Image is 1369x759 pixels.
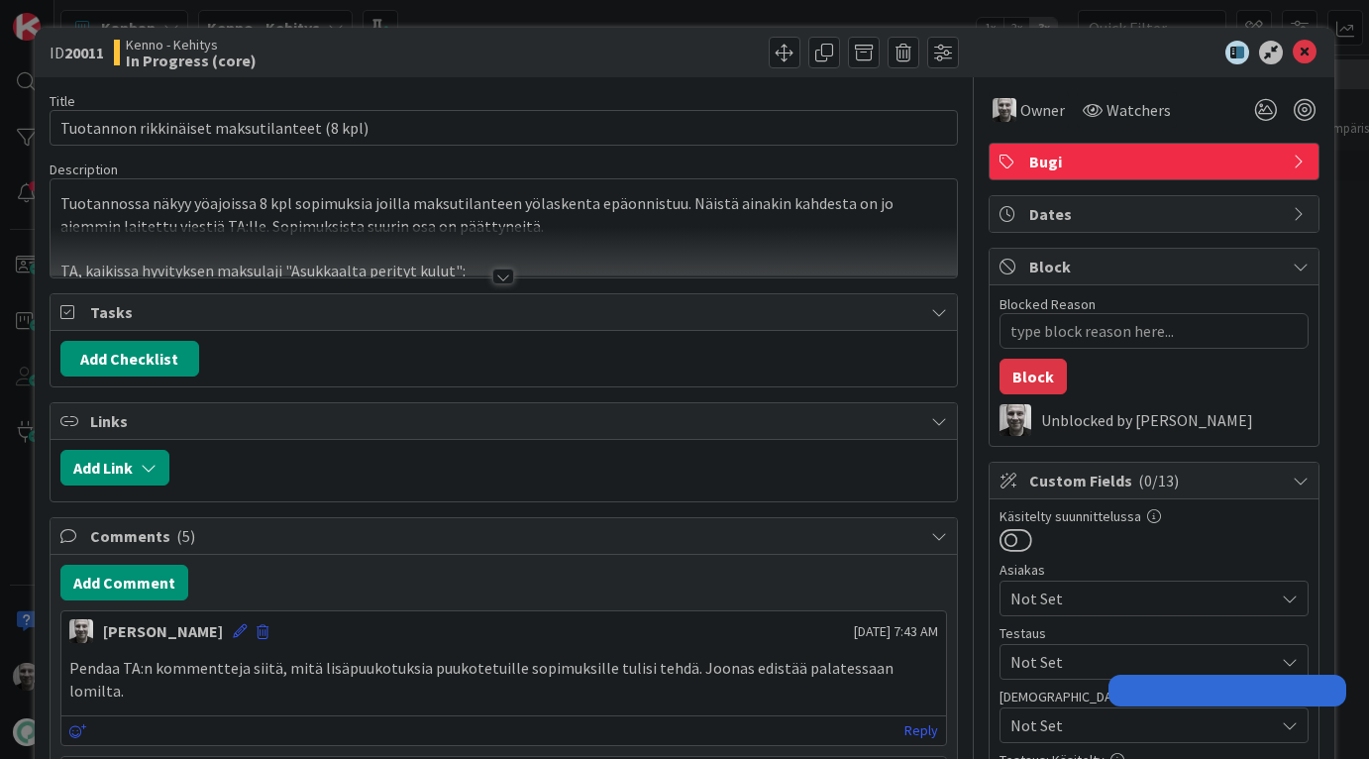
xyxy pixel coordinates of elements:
span: ID [50,41,104,64]
span: Dates [1029,202,1283,226]
button: Add Checklist [60,341,199,377]
span: Not Set [1010,587,1274,610]
b: In Progress (core) [126,53,257,68]
span: [DATE] 7:43 AM [854,621,938,642]
span: Bugi [1029,150,1283,173]
img: JH [993,98,1016,122]
span: Description [50,161,118,178]
span: Block [1029,255,1283,278]
span: Comments [90,524,922,548]
div: [PERSON_NAME] [103,619,223,643]
label: Blocked Reason [1000,295,1096,313]
label: Title [50,92,75,110]
div: Testaus [1000,626,1309,640]
div: [DEMOGRAPHIC_DATA] [1000,690,1309,704]
img: JH [1000,404,1031,436]
span: Watchers [1106,98,1171,122]
span: Not Set [1010,650,1274,674]
input: type card name here... [50,110,959,146]
div: Asiakas [1000,563,1309,577]
a: Reply [904,718,938,743]
span: ( 5 ) [176,526,195,546]
span: Kenno - Kehitys [126,37,257,53]
button: Add Comment [60,565,188,600]
b: 20011 [64,43,104,62]
img: JH [69,619,93,643]
button: Block [1000,359,1067,394]
span: Owner [1020,98,1065,122]
span: Not Set [1010,713,1274,737]
div: Unblocked by [PERSON_NAME] [1041,411,1309,429]
p: Tuotannossa näkyy yöajoissa 8 kpl sopimuksia joilla maksutilanteen yölaskenta epäonnistuu. Näistä... [60,192,948,237]
p: Pendaa TA:n kommentteja siitä, mitä lisäpuukotuksia puukotetuille sopimuksille tulisi tehdä. Joon... [69,657,939,702]
span: Custom Fields [1029,469,1283,492]
span: Links [90,409,922,433]
span: Tasks [90,300,922,324]
div: Käsitelty suunnittelussa [1000,509,1309,523]
button: Add Link [60,450,169,486]
span: ( 0/13 ) [1138,471,1179,490]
